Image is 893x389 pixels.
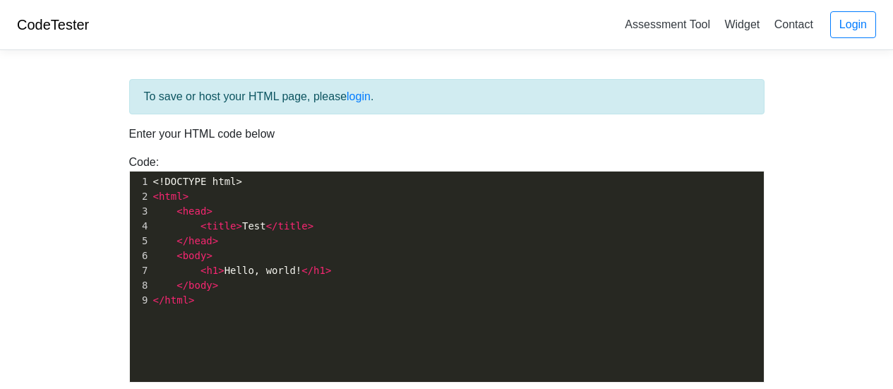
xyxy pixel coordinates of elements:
div: 9 [130,293,150,308]
span: > [212,280,218,291]
div: 7 [130,263,150,278]
a: Assessment Tool [619,13,716,36]
span: h1 [313,265,325,276]
span: < [176,205,182,217]
span: h1 [206,265,218,276]
span: body [183,250,207,261]
span: body [188,280,212,291]
span: > [308,220,313,232]
span: title [278,220,308,232]
span: < [200,220,206,232]
span: < [176,250,182,261]
span: head [183,205,207,217]
span: </ [176,235,188,246]
span: > [206,250,212,261]
span: < [200,265,206,276]
span: <!DOCTYPE html> [153,176,242,187]
span: </ [153,294,165,306]
span: html [164,294,188,306]
div: 5 [130,234,150,249]
a: CodeTester [17,17,89,32]
div: 6 [130,249,150,263]
span: </ [176,280,188,291]
span: < [153,191,159,202]
a: login [347,90,371,102]
span: > [206,205,212,217]
div: To save or host your HTML page, please . [129,79,765,114]
span: </ [301,265,313,276]
span: > [183,191,188,202]
span: Hello, world! [153,265,332,276]
span: </ [266,220,278,232]
p: Enter your HTML code below [129,126,765,143]
div: 1 [130,174,150,189]
span: head [188,235,212,246]
a: Contact [769,13,819,36]
span: > [325,265,331,276]
a: Login [830,11,876,38]
span: title [206,220,236,232]
span: > [218,265,224,276]
div: 3 [130,204,150,219]
span: > [236,220,242,232]
span: > [212,235,218,246]
a: Widget [719,13,765,36]
div: 2 [130,189,150,204]
div: 8 [130,278,150,293]
span: Test [153,220,314,232]
span: > [188,294,194,306]
div: 4 [130,219,150,234]
div: Code: [119,154,775,383]
span: html [159,191,183,202]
